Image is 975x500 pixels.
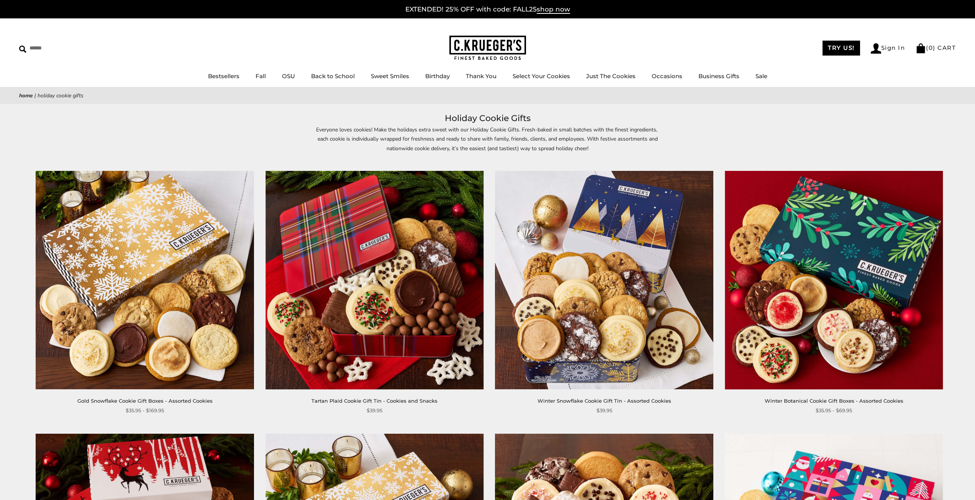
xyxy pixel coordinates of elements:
[36,171,254,389] img: Gold Snowflake Cookie Gift Boxes - Assorted Cookies
[311,72,355,80] a: Back to School
[513,72,570,80] a: Select Your Cookies
[19,92,33,99] a: Home
[652,72,682,80] a: Occasions
[698,72,739,80] a: Business Gifts
[586,72,636,80] a: Just The Cookies
[765,398,903,404] a: Winter Botanical Cookie Gift Boxes - Assorted Cookies
[19,91,956,100] nav: breadcrumbs
[449,36,526,61] img: C.KRUEGER'S
[208,72,239,80] a: Bestsellers
[537,5,570,14] span: shop now
[405,5,570,14] a: EXTENDED! 25% OFF with code: FALL25shop now
[126,407,164,415] span: $35.95 - $169.95
[916,44,956,51] a: (0) CART
[823,41,860,56] a: TRY US!
[871,43,905,54] a: Sign In
[311,125,664,163] p: Everyone loves cookies! Make the holidays extra sweet with our Holiday Cookie Gifts. Fresh-baked ...
[596,407,612,415] span: $39.95
[256,72,266,80] a: Fall
[38,92,84,99] span: Holiday Cookie Gifts
[371,72,409,80] a: Sweet Smiles
[31,111,944,125] h1: Holiday Cookie Gifts
[816,407,852,415] span: $35.95 - $69.95
[466,72,497,80] a: Thank You
[929,44,933,51] span: 0
[495,171,713,389] img: Winter Snowflake Cookie Gift Tin - Assorted Cookies
[282,72,295,80] a: OSU
[367,407,382,415] span: $39.95
[19,42,110,54] input: Search
[725,171,943,389] img: Winter Botanical Cookie Gift Boxes - Assorted Cookies
[77,398,213,404] a: Gold Snowflake Cookie Gift Boxes - Assorted Cookies
[311,398,438,404] a: Tartan Plaid Cookie Gift Tin - Cookies and Snacks
[537,398,671,404] a: Winter Snowflake Cookie Gift Tin - Assorted Cookies
[871,43,881,54] img: Account
[916,43,926,53] img: Bag
[265,171,483,389] img: Tartan Plaid Cookie Gift Tin - Cookies and Snacks
[34,92,36,99] span: |
[19,46,26,53] img: Search
[755,72,767,80] a: Sale
[425,72,450,80] a: Birthday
